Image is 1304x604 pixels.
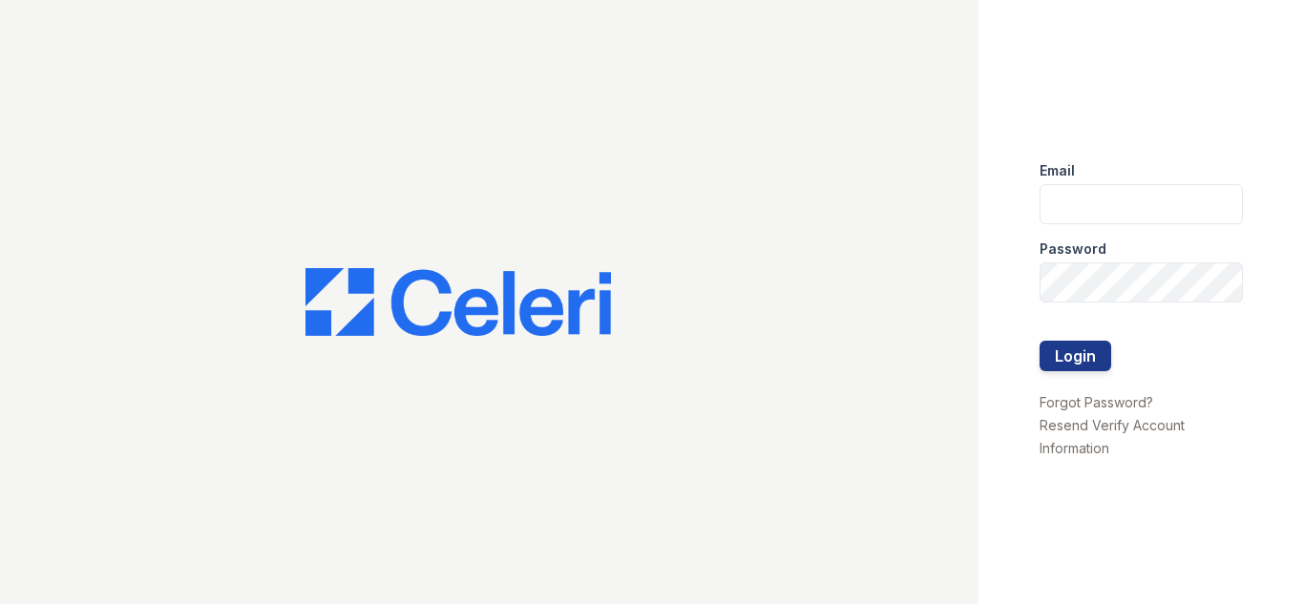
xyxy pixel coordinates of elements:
img: CE_Logo_Blue-a8612792a0a2168367f1c8372b55b34899dd931a85d93a1a3d3e32e68fde9ad4.png [305,268,611,337]
button: Login [1040,341,1111,371]
label: Email [1040,161,1075,180]
a: Resend Verify Account Information [1040,417,1185,456]
a: Forgot Password? [1040,394,1153,410]
label: Password [1040,240,1106,259]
